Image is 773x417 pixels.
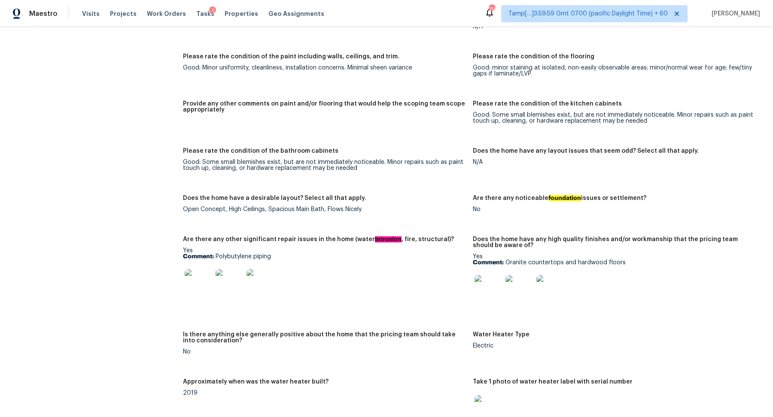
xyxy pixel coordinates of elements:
[183,101,466,113] h5: Provide any other comments on paint and/or flooring that would help the scoping team scope approp...
[508,9,668,18] span: Tamp[…]3:59:59 Gmt 0700 (pacific Daylight Time) + 60
[473,148,699,154] h5: Does the home have any layout issues that seem odd? Select all that apply.
[183,206,466,212] div: Open Concept, High Ceilings, Spacious Main Bath, Flows Nicely
[183,349,466,355] div: No
[183,332,466,344] h5: Is there anything else generally positive about the home that the pricing team should take into c...
[183,379,329,385] h5: Approximately when was the water heater built?
[375,236,402,242] ah_el_jm_1744356628052: intrusion
[183,159,466,171] div: Good: Some small blemishes exist, but are not immediately noticeable. Minor repairs such as paint...
[82,9,100,18] span: Visits
[473,195,646,201] h5: Are there any noticeable issues or settlement?
[473,260,504,266] b: Comment:
[473,260,756,266] p: Granite countertops and hardwood floors
[548,195,581,201] ah_el_jm_1744356462066: foundation
[183,236,454,242] h5: Are there any other significant repair issues in the home (water , fire, structural)?
[183,390,466,396] div: 2019
[473,332,530,338] h5: Water Heater Type
[183,148,338,154] h5: Please rate the condition of the bathroom cabinets
[708,9,760,18] span: [PERSON_NAME]
[473,101,622,107] h5: Please rate the condition of the kitchen cabinets
[489,5,495,14] div: 714
[473,54,594,60] h5: Please rate the condition of the flooring
[29,9,58,18] span: Maestro
[473,254,756,308] div: Yes
[183,248,466,302] div: Yes
[183,254,214,260] b: Comment:
[473,112,756,124] div: Good: Some small blemishes exist, but are not immediately noticeable. Minor repairs such as paint...
[110,9,137,18] span: Projects
[183,65,466,71] div: Good: Minor uniformity, cleanliness, installation concerns. Minimal sheen variance
[473,343,756,349] div: Electric
[473,379,633,385] h5: Take 1 photo of water heater label with serial number
[183,195,366,201] h5: Does the home have a desirable layout? Select all that apply.
[209,6,216,15] div: 1
[473,206,756,212] div: No
[473,65,756,77] div: Good: minor staining at isolated, non-easily observable areas; minor/normal wear for age; few/tin...
[473,159,756,165] div: N/A
[183,254,466,260] p: Polybutylene piping
[147,9,186,18] span: Work Orders
[268,9,324,18] span: Geo Assignments
[473,236,756,248] h5: Does the home have any high quality finishes and/or workmanship that the pricing team should be a...
[225,9,258,18] span: Properties
[196,11,214,17] span: Tasks
[183,54,399,60] h5: Please rate the condition of the paint including walls, ceilings, and trim.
